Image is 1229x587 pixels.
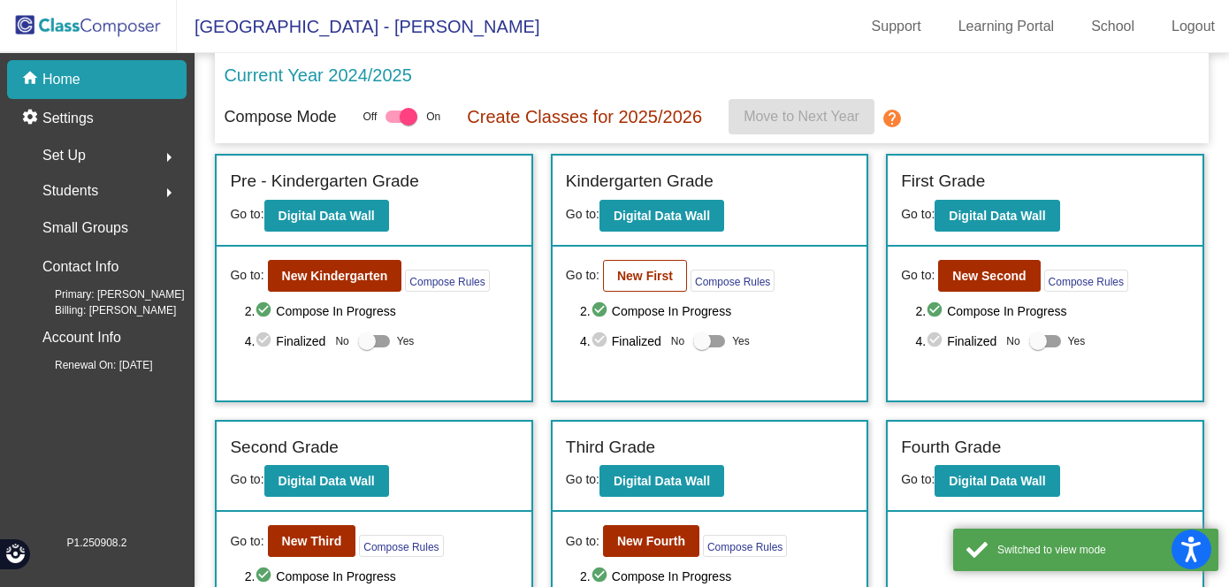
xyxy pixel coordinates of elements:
[901,472,935,486] span: Go to:
[335,333,348,349] span: No
[426,109,440,125] span: On
[467,103,702,130] p: Create Classes for 2025/2026
[268,260,402,292] button: New Kindergarten
[1068,331,1086,352] span: Yes
[901,169,985,194] label: First Grade
[279,474,375,488] b: Digital Data Wall
[264,200,389,232] button: Digital Data Wall
[245,331,327,352] span: 4. Finalized
[691,270,775,292] button: Compose Rules
[580,331,662,352] span: 4. Finalized
[279,209,375,223] b: Digital Data Wall
[27,357,152,373] span: Renewal On: [DATE]
[617,269,673,283] b: New First
[580,566,853,587] span: 2. Compose In Progress
[732,331,750,352] span: Yes
[230,435,339,461] label: Second Grade
[591,301,612,322] mat-icon: check_circle
[744,109,859,124] span: Move to Next Year
[935,200,1059,232] button: Digital Data Wall
[1157,12,1229,41] a: Logout
[603,260,687,292] button: New First
[703,535,787,557] button: Compose Rules
[944,12,1069,41] a: Learning Portal
[566,169,714,194] label: Kindergarten Grade
[580,301,853,322] span: 2. Compose In Progress
[268,525,356,557] button: New Third
[952,269,1026,283] b: New Second
[1006,333,1019,349] span: No
[729,99,874,134] button: Move to Next Year
[27,302,176,318] span: Billing: [PERSON_NAME]
[42,216,128,240] p: Small Groups
[282,534,342,548] b: New Third
[566,435,655,461] label: Third Grade
[915,301,1188,322] span: 2. Compose In Progress
[363,109,377,125] span: Off
[949,474,1045,488] b: Digital Data Wall
[245,301,518,322] span: 2. Compose In Progress
[671,333,684,349] span: No
[230,532,263,551] span: Go to:
[566,266,599,285] span: Go to:
[591,566,612,587] mat-icon: check_circle
[858,12,935,41] a: Support
[599,465,724,497] button: Digital Data Wall
[566,207,599,221] span: Go to:
[915,331,997,352] span: 4. Finalized
[938,260,1040,292] button: New Second
[21,69,42,90] mat-icon: home
[27,286,185,302] span: Primary: [PERSON_NAME]
[405,270,489,292] button: Compose Rules
[617,534,685,548] b: New Fourth
[566,532,599,551] span: Go to:
[42,143,86,168] span: Set Up
[158,182,179,203] mat-icon: arrow_right
[255,566,276,587] mat-icon: check_circle
[21,108,42,129] mat-icon: settings
[1044,270,1128,292] button: Compose Rules
[42,69,80,90] p: Home
[1077,12,1149,41] a: School
[397,331,415,352] span: Yes
[901,435,1001,461] label: Fourth Grade
[603,525,699,557] button: New Fourth
[566,472,599,486] span: Go to:
[949,209,1045,223] b: Digital Data Wall
[177,12,539,41] span: [GEOGRAPHIC_DATA] - [PERSON_NAME]
[882,108,903,129] mat-icon: help
[282,269,388,283] b: New Kindergarten
[158,147,179,168] mat-icon: arrow_right
[599,200,724,232] button: Digital Data Wall
[614,209,710,223] b: Digital Data Wall
[935,465,1059,497] button: Digital Data Wall
[901,207,935,221] span: Go to:
[245,566,518,587] span: 2. Compose In Progress
[230,207,263,221] span: Go to:
[264,465,389,497] button: Digital Data Wall
[42,108,94,129] p: Settings
[901,266,935,285] span: Go to:
[255,331,276,352] mat-icon: check_circle
[359,535,443,557] button: Compose Rules
[997,542,1205,558] div: Switched to view mode
[614,474,710,488] b: Digital Data Wall
[926,331,947,352] mat-icon: check_circle
[42,325,121,350] p: Account Info
[591,331,612,352] mat-icon: check_circle
[42,255,118,279] p: Contact Info
[230,266,263,285] span: Go to:
[255,301,276,322] mat-icon: check_circle
[926,301,947,322] mat-icon: check_circle
[230,472,263,486] span: Go to:
[230,169,418,194] label: Pre - Kindergarten Grade
[224,62,411,88] p: Current Year 2024/2025
[224,105,336,129] p: Compose Mode
[42,179,98,203] span: Students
